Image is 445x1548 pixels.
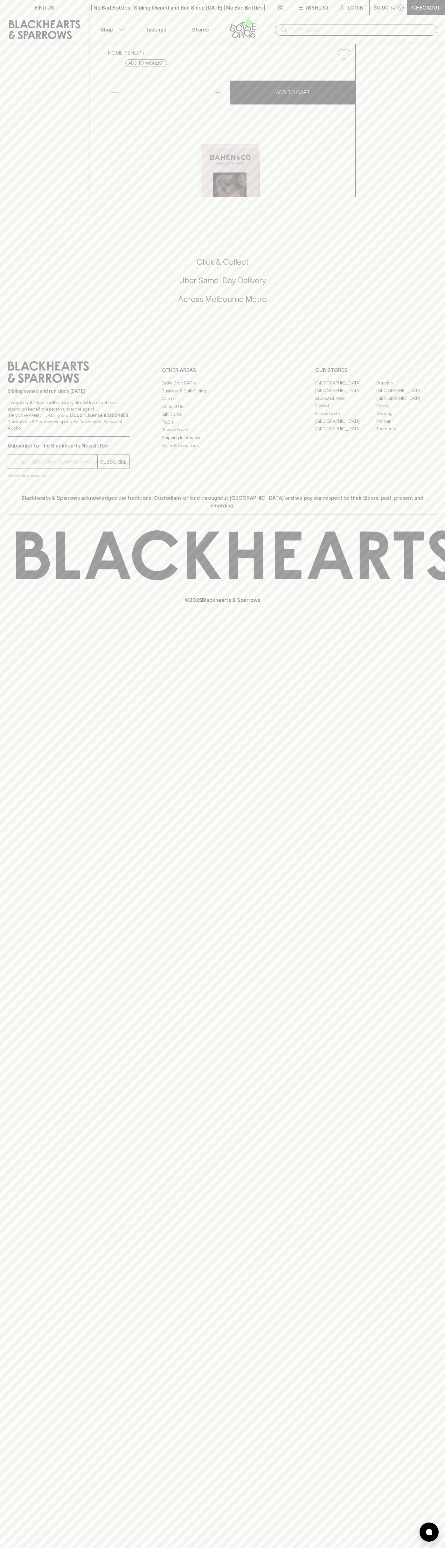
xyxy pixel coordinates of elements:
a: [GEOGRAPHIC_DATA] [376,394,437,402]
p: It is against the law to sell or supply alcohol to, or to obtain alcohol on behalf of a person un... [8,399,130,431]
a: Prahran [376,417,437,425]
a: Gift Cards [162,411,284,418]
p: OTHER AREAS [162,366,284,374]
a: Thornbury [376,425,437,433]
button: Add to wishlist [335,47,353,63]
a: HOME [108,50,123,56]
a: Geelong [376,410,437,417]
p: We will never spam you [8,472,130,479]
a: Brunswick West [315,394,376,402]
a: Contact Us [162,403,284,410]
strong: Liquor License #32064953 [70,413,128,418]
p: Blackhearts & Sparrows acknowledges the traditional Custodians of land throughout [GEOGRAPHIC_DAT... [12,494,433,509]
p: ADD TO CART [276,89,310,96]
a: Stores [178,15,223,44]
button: Shop [89,15,134,44]
p: Shop [101,26,113,33]
img: bubble-icon [426,1529,432,1535]
p: 0 [399,6,402,9]
input: Try "Pinot noir" [290,25,432,35]
a: Braddon [376,379,437,387]
a: Tastings [134,15,178,44]
a: Fitzroy North [315,410,376,417]
p: SUBSCRIBE [100,458,127,466]
p: Login [348,4,364,11]
a: [GEOGRAPHIC_DATA] [315,425,376,433]
a: [GEOGRAPHIC_DATA] [376,387,437,394]
input: e.g. jane@blackheartsandsparrows.com.au [13,457,97,467]
p: Checkout [412,4,441,11]
a: Privacy Policy [162,426,284,434]
p: Wishlist [305,4,330,11]
button: SUBSCRIBE [98,455,129,469]
a: Careers [162,395,284,403]
a: [GEOGRAPHIC_DATA] [315,379,376,387]
p: Tastings [146,26,166,33]
a: Shipping Information [162,434,284,441]
button: ADD TO CART [230,81,356,104]
p: Stores [192,26,209,33]
a: Elwood [315,402,376,410]
p: Subscribe to The Blackhearts Newsletter [8,442,130,449]
p: Sibling owned and run since [DATE] [8,388,130,394]
button: Add to wishlist [125,59,167,67]
h5: Uber Same-Day Delivery [8,275,437,286]
a: Terms & Conditions [162,442,284,449]
div: Call to action block [8,231,437,338]
a: [GEOGRAPHIC_DATA] [315,417,376,425]
img: 33281.png [103,65,355,197]
p: FIND US [35,4,54,11]
h5: Across Melbourne Metro [8,294,437,305]
a: FAQ's [162,418,284,426]
a: Business & Bulk Gifting [162,387,284,395]
a: Bottle Drop FAQ's [162,379,284,387]
h5: Click & Collect [8,257,437,267]
a: [GEOGRAPHIC_DATA] [315,387,376,394]
p: $0.00 [373,4,389,11]
a: Fitzroy [376,402,437,410]
a: SHOP [128,50,141,56]
p: OUR STORES [315,366,437,374]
